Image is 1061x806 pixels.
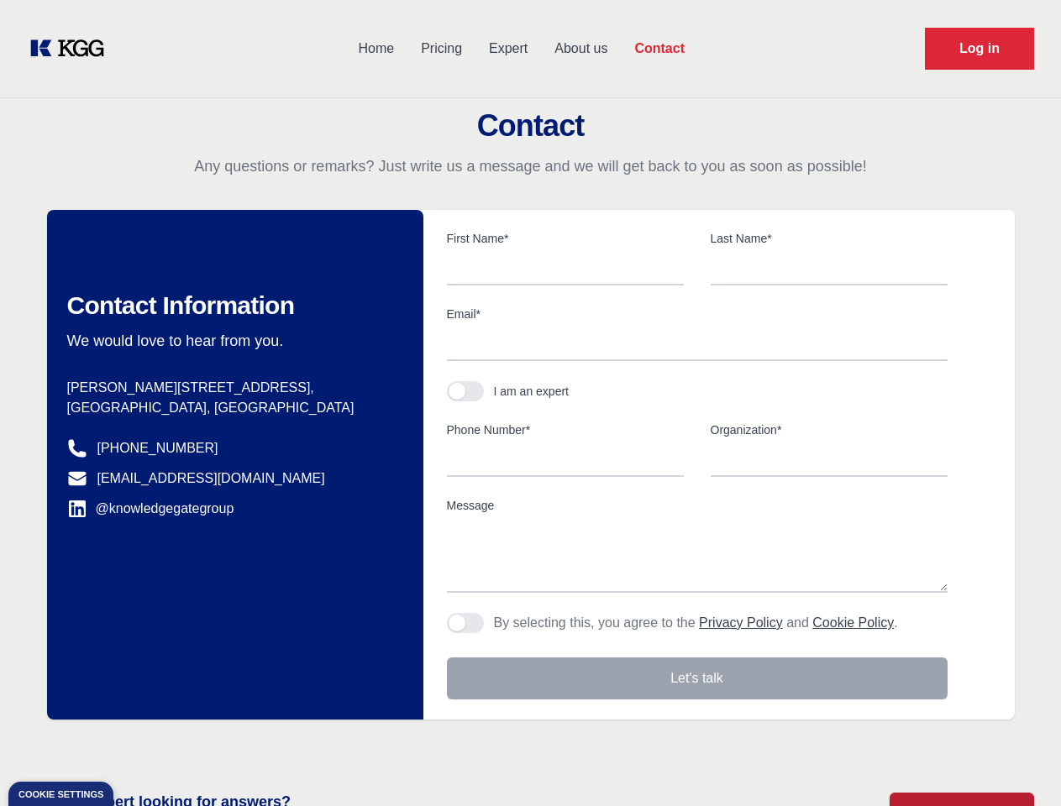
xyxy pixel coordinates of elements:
label: Organization* [711,421,948,438]
a: About us [541,27,621,71]
div: I am an expert [494,383,570,400]
p: Any questions or remarks? Just write us a message and we will get back to you as soon as possible! [20,156,1041,176]
div: Cookie settings [18,790,103,799]
label: Email* [447,306,948,322]
a: [PHONE_NUMBER] [97,438,218,458]
p: We would love to hear from you. [67,331,397,351]
button: Let's talk [447,657,948,699]
p: [GEOGRAPHIC_DATA], [GEOGRAPHIC_DATA] [67,398,397,418]
a: Cookie Policy [812,615,894,630]
label: Message [447,497,948,514]
iframe: Chat Widget [977,725,1061,806]
label: Last Name* [711,230,948,247]
a: Contact [621,27,698,71]
a: [EMAIL_ADDRESS][DOMAIN_NAME] [97,468,325,489]
a: Home [344,27,407,71]
p: By selecting this, you agree to the and . [494,613,898,633]
a: KOL Knowledge Platform: Talk to Key External Experts (KEE) [27,35,118,62]
label: Phone Number* [447,421,684,438]
h2: Contact [20,109,1041,143]
h2: Contact Information [67,290,397,321]
a: Privacy Policy [699,615,783,630]
p: [PERSON_NAME][STREET_ADDRESS], [67,378,397,398]
a: @knowledgegategroup [67,499,234,519]
a: Request Demo [925,28,1034,70]
a: Expert [475,27,541,71]
a: Pricing [407,27,475,71]
label: First Name* [447,230,684,247]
